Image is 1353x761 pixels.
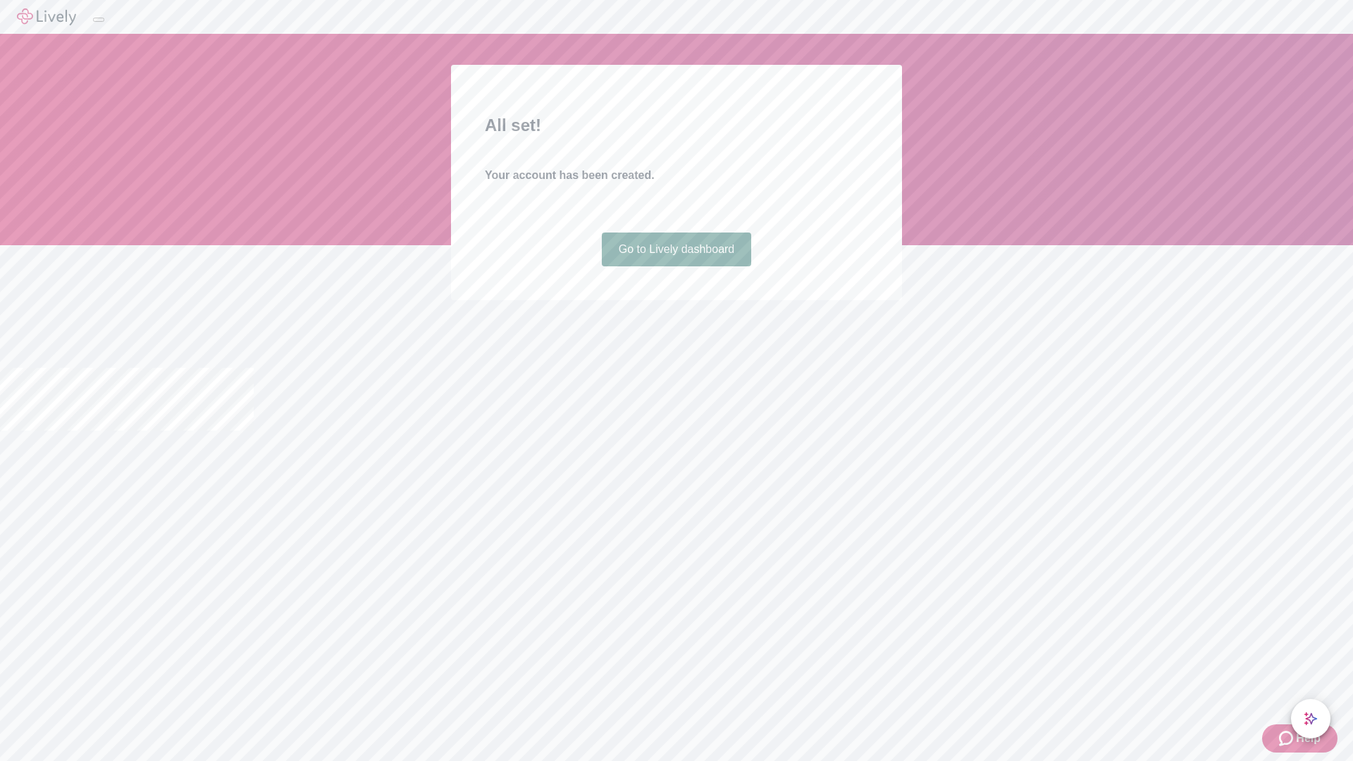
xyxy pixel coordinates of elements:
[485,113,868,138] h2: All set!
[1262,724,1337,753] button: Zendesk support iconHelp
[1291,699,1330,738] button: chat
[1304,712,1318,726] svg: Lively AI Assistant
[1296,730,1321,747] span: Help
[602,233,752,266] a: Go to Lively dashboard
[1279,730,1296,747] svg: Zendesk support icon
[485,167,868,184] h4: Your account has been created.
[93,18,104,22] button: Log out
[17,8,76,25] img: Lively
